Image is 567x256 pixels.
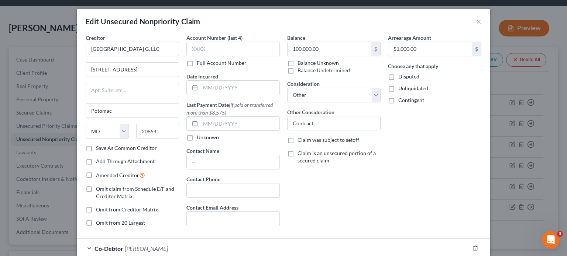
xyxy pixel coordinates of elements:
[476,17,481,26] button: ×
[187,183,279,197] input: --
[200,81,279,95] input: MM/DD/YYYY
[288,116,380,130] input: Specify...
[186,101,280,116] label: Last Payment Date
[186,34,243,42] label: Account Number (last 4)
[186,147,219,155] label: Contact Name
[86,63,179,77] input: Enter address...
[298,67,350,74] label: Balance Undetermined
[125,245,168,252] span: [PERSON_NAME]
[388,62,438,70] label: Choose any that apply
[288,42,371,56] input: 0.00
[96,172,139,178] span: Amended Creditor
[86,16,200,27] div: Edit Unsecured Nonpriority Claim
[136,124,179,138] input: Enter zip...
[197,59,247,67] label: Full Account Number
[287,108,334,116] label: Other Consideration
[388,42,472,56] input: 0.00
[96,186,174,199] span: Omit claim from Schedule E/F and Creditor Matrix
[287,80,320,88] label: Consideration
[398,73,419,80] span: Disputed
[186,204,238,211] label: Contact Email Address
[298,59,339,67] label: Balance Unknown
[398,97,424,103] span: Contingent
[96,206,158,213] span: Omit from Creditor Matrix
[186,73,218,80] label: Date Incurred
[298,137,359,143] span: Claim was subject to setoff
[287,34,305,42] label: Balance
[86,83,179,97] input: Apt, Suite, etc...
[388,34,431,42] label: Arrearage Amount
[371,42,380,56] div: $
[557,231,563,237] span: 3
[197,134,219,141] label: Unknown
[200,117,279,131] input: MM/DD/YYYY
[298,150,376,164] span: Claim is an unsecured portion of a secured claim
[96,220,145,226] span: Omit from 20 Largest
[86,35,105,41] span: Creditor
[86,42,179,56] input: Search creditor by name...
[186,175,220,183] label: Contact Phone
[96,144,157,152] label: Save As Common Creditor
[86,104,179,118] input: Enter city...
[96,158,155,165] label: Add Through Attachment
[94,245,123,252] span: Co-Debtor
[186,102,273,116] span: (If paid or transferred more than $8,575)
[187,155,279,169] input: --
[187,212,279,226] input: --
[398,85,428,91] span: Unliquidated
[186,42,280,56] input: XXXX
[542,231,560,249] iframe: Intercom live chat
[472,42,481,56] div: $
